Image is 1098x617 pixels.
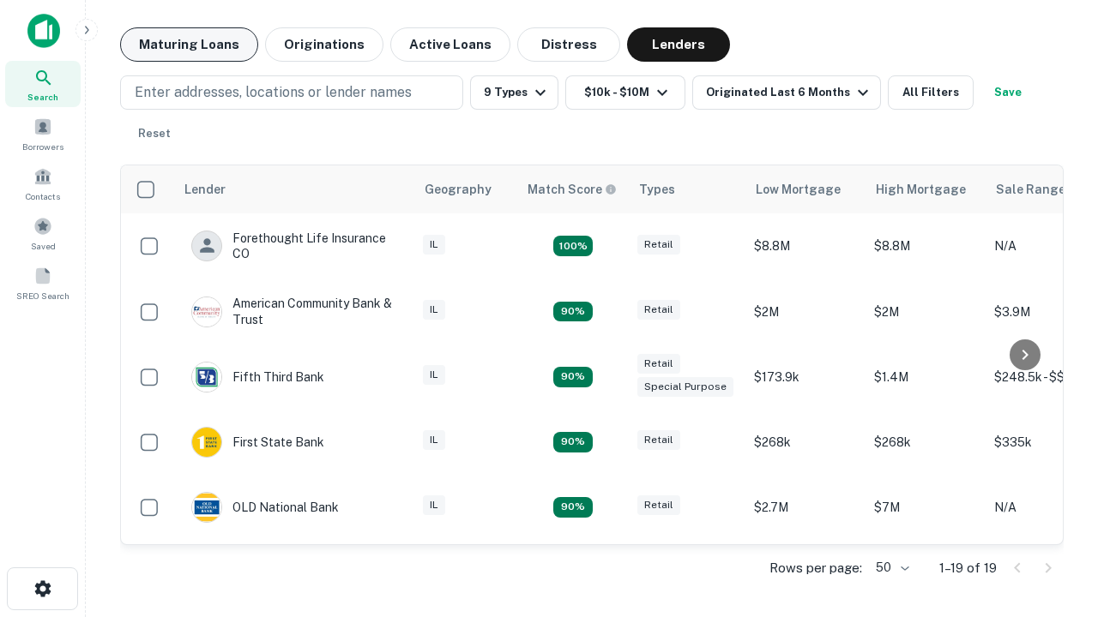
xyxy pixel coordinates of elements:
button: Maturing Loans [120,27,258,62]
div: Retail [637,495,680,515]
div: IL [423,365,445,385]
button: Originations [265,27,383,62]
td: $4.2M [866,540,986,605]
div: Retail [637,354,680,374]
p: Enter addresses, locations or lender names [135,82,412,103]
th: Geography [414,165,517,213]
div: Matching Properties: 2, hasApolloMatch: undefined [553,367,593,387]
div: Matching Properties: 2, hasApolloMatch: undefined [553,302,593,322]
img: picture [192,428,221,457]
td: $268k [745,410,866,475]
img: picture [192,362,221,392]
td: $8.8M [866,213,986,279]
td: $1.4M [866,344,986,410]
th: Capitalize uses an advanced AI algorithm to match your search with the best lender. The match sco... [517,165,629,213]
img: picture [192,493,221,522]
td: $8.8M [745,213,866,279]
div: IL [423,495,445,515]
img: picture [192,297,221,326]
div: Matching Properties: 2, hasApolloMatch: undefined [553,432,593,452]
div: Geography [425,179,492,200]
td: $2.7M [745,475,866,540]
div: Matching Properties: 2, hasApolloMatch: undefined [553,497,593,518]
button: Distress [517,27,620,62]
p: 1–19 of 19 [939,558,997,578]
div: Special Purpose [637,377,733,397]
div: IL [423,235,445,255]
a: Borrowers [5,111,81,157]
div: IL [423,430,445,450]
div: Matching Properties: 4, hasApolloMatch: undefined [553,236,593,256]
div: American Community Bank & Trust [191,296,397,326]
div: IL [423,300,445,320]
iframe: Chat Widget [1012,480,1098,562]
p: Rows per page: [769,558,862,578]
span: Saved [31,239,56,253]
button: Originated Last 6 Months [692,75,881,110]
div: Fifth Third Bank [191,362,324,392]
td: $268k [866,410,986,475]
div: Lender [184,179,226,200]
div: High Mortgage [876,179,966,200]
div: 50 [869,555,912,580]
td: $2M [866,279,986,344]
div: Forethought Life Insurance CO [191,231,397,261]
a: Contacts [5,160,81,207]
span: Search [27,90,58,104]
button: 9 Types [470,75,558,110]
button: Lenders [627,27,730,62]
td: $2M [745,279,866,344]
div: Types [639,179,675,200]
button: Enter addresses, locations or lender names [120,75,463,110]
td: $7M [866,475,986,540]
td: $173.9k [745,344,866,410]
div: Sale Range [996,179,1065,200]
div: Retail [637,235,680,255]
td: $4.2M [745,540,866,605]
div: Low Mortgage [756,179,841,200]
button: Active Loans [390,27,510,62]
th: Low Mortgage [745,165,866,213]
div: Capitalize uses an advanced AI algorithm to match your search with the best lender. The match sco... [528,180,617,199]
a: Search [5,61,81,107]
th: High Mortgage [866,165,986,213]
th: Types [629,165,745,213]
button: $10k - $10M [565,75,685,110]
th: Lender [174,165,414,213]
span: SREO Search [16,289,69,303]
div: Retail [637,430,680,450]
button: All Filters [888,75,974,110]
div: OLD National Bank [191,492,339,523]
div: Retail [637,300,680,320]
button: Save your search to get updates of matches that match your search criteria. [980,75,1035,110]
div: First State Bank [191,427,324,458]
h6: Match Score [528,180,613,199]
img: capitalize-icon.png [27,14,60,48]
a: SREO Search [5,260,81,306]
span: Contacts [26,189,60,203]
span: Borrowers [22,140,63,153]
div: Originated Last 6 Months [706,82,873,103]
a: Saved [5,210,81,256]
button: Reset [127,117,182,151]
